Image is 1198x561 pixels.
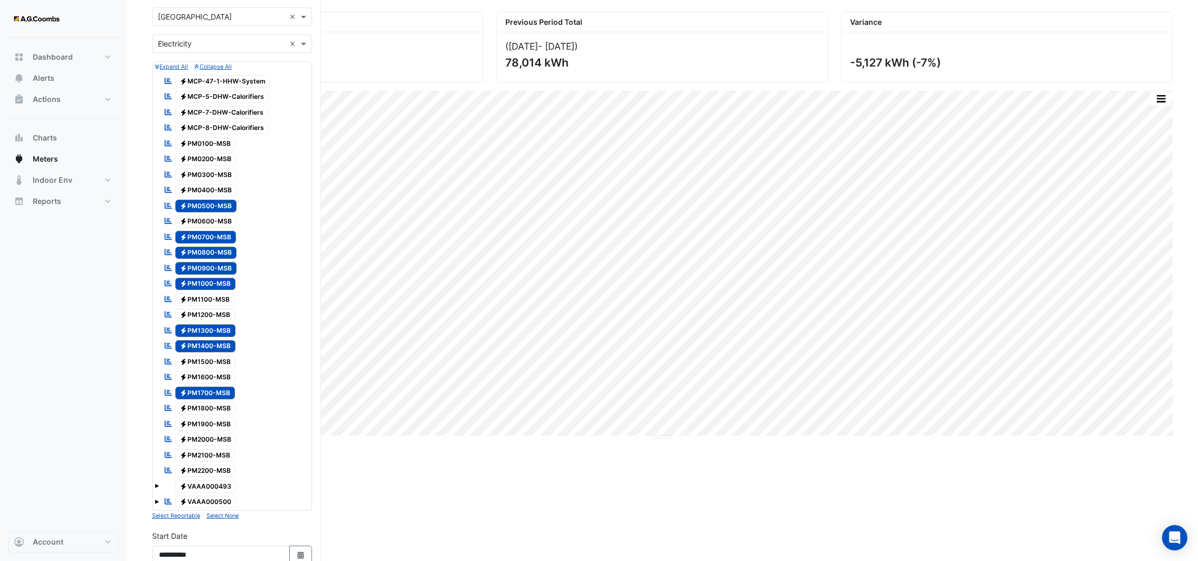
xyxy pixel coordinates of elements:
fa-icon: Electricity [180,249,187,257]
fa-icon: Reportable [164,466,173,475]
fa-icon: Reportable [164,357,173,366]
span: PM1700-MSB [175,387,235,399]
fa-icon: Reportable [164,92,173,101]
span: Charts [33,133,57,143]
span: PM0200-MSB [175,153,237,166]
fa-icon: Electricity [180,280,187,288]
app-icon: Actions [14,94,24,105]
fa-icon: Reportable [164,185,173,194]
fa-icon: Electricity [180,436,187,444]
span: PM0300-MSB [175,169,237,181]
fa-icon: Electricity [180,264,187,272]
fa-icon: Reportable [164,388,173,397]
fa-icon: Electricity [180,139,187,147]
fa-icon: Reportable [164,107,173,116]
div: Open Intercom Messenger [1162,525,1187,550]
button: Actions [8,89,118,110]
span: PM1500-MSB [175,356,236,368]
fa-icon: Reportable [164,419,173,428]
fa-icon: Electricity [180,311,187,319]
fa-icon: Electricity [180,202,187,210]
span: MCP-47-1-HHW-System [175,75,271,88]
div: Previous Period Total [497,12,827,32]
fa-icon: Electricity [180,186,187,194]
fa-icon: Electricity [180,218,187,226]
span: PM1900-MSB [175,418,236,431]
span: PM1400-MSB [175,340,236,353]
fa-icon: Electricity [180,420,187,428]
span: Clear [289,11,298,22]
fa-icon: Electricity [180,233,187,241]
span: PM1300-MSB [175,324,236,337]
fa-icon: Electricity [180,373,187,381]
fa-icon: Reportable [164,294,173,303]
span: PM1100-MSB [175,293,235,306]
app-icon: Meters [14,154,24,164]
span: PM0100-MSB [175,137,236,150]
fa-icon: Electricity [180,358,187,366]
span: Account [33,537,63,547]
span: Dashboard [33,52,73,62]
span: PM0700-MSB [175,231,237,244]
span: PM1200-MSB [175,309,235,322]
div: 78,014 kWh [505,56,817,69]
span: PM0500-MSB [175,200,237,212]
app-icon: Reports [14,196,24,207]
span: MCP-8-DHW-Calorifiers [175,122,269,135]
fa-icon: Electricity [180,155,187,163]
fa-icon: Reportable [164,497,173,506]
span: PM0800-MSB [175,247,237,259]
button: Expand All [155,62,188,71]
app-icon: Charts [14,133,24,143]
span: - [DATE] [538,41,574,52]
fa-icon: Reportable [164,154,173,163]
fa-icon: Reportable [164,341,173,350]
fa-icon: Reportable [164,404,173,413]
span: PM1800-MSB [175,403,236,415]
span: PM0600-MSB [175,216,237,228]
fa-icon: Reportable [164,170,173,179]
fa-icon: Electricity [180,77,187,85]
fa-icon: Electricity [180,326,187,334]
app-icon: Alerts [14,73,24,83]
fa-icon: Electricity [180,108,187,116]
span: PM0900-MSB [175,262,237,275]
small: Select None [206,512,239,519]
fa-icon: Select Date [296,550,306,559]
span: PM2000-MSB [175,434,237,446]
button: More Options [1150,92,1172,105]
fa-icon: Electricity [180,295,187,303]
span: Indoor Env [33,175,72,185]
span: VAAA000493 [175,480,237,493]
fa-icon: Electricity [180,171,187,179]
span: Clear [289,38,298,49]
span: Meters [33,154,58,164]
span: Alerts [33,73,54,83]
fa-icon: Reportable [164,325,173,334]
fa-icon: Reportable [164,123,173,132]
span: VAAA000500 [175,496,237,509]
fa-icon: Electricity [180,498,187,506]
small: Collapse All [194,63,231,70]
fa-icon: Reportable [164,435,173,444]
fa-icon: Reportable [164,279,173,288]
small: Select Reportable [152,512,200,519]
div: -5,127 kWh (-7%) [850,56,1162,69]
button: Reports [8,191,118,212]
fa-icon: Reportable [164,450,173,459]
span: PM2200-MSB [175,465,236,478]
span: Actions [33,94,61,105]
small: Expand All [155,63,188,70]
button: Indoor Env [8,170,118,191]
button: Select None [206,511,239,520]
button: Collapse All [194,62,231,71]
fa-icon: Reportable [164,76,173,85]
fa-icon: Reportable [164,372,173,381]
fa-icon: Electricity [180,467,187,475]
app-icon: Indoor Env [14,175,24,185]
fa-icon: Electricity [180,389,187,397]
span: Reports [33,196,61,207]
div: ([DATE] ) [505,41,819,52]
fa-icon: Electricity [180,482,187,490]
app-icon: Dashboard [14,52,24,62]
